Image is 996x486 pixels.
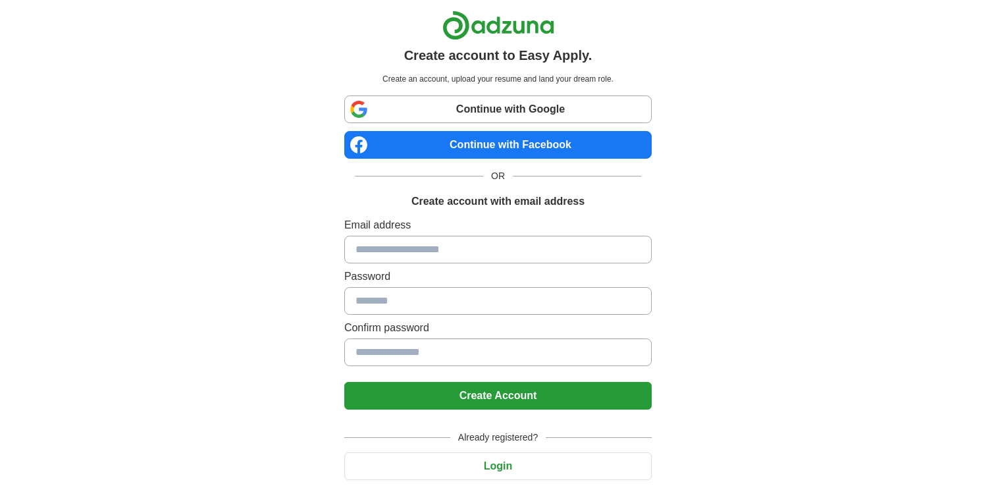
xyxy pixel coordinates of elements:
[344,460,652,472] a: Login
[347,73,649,85] p: Create an account, upload your resume and land your dream role.
[411,194,585,209] h1: Create account with email address
[344,452,652,480] button: Login
[344,269,652,284] label: Password
[450,431,546,445] span: Already registered?
[404,45,592,65] h1: Create account to Easy Apply.
[344,320,652,336] label: Confirm password
[344,95,652,123] a: Continue with Google
[483,169,513,183] span: OR
[344,382,652,410] button: Create Account
[344,217,652,233] label: Email address
[442,11,554,40] img: Adzuna logo
[344,131,652,159] a: Continue with Facebook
